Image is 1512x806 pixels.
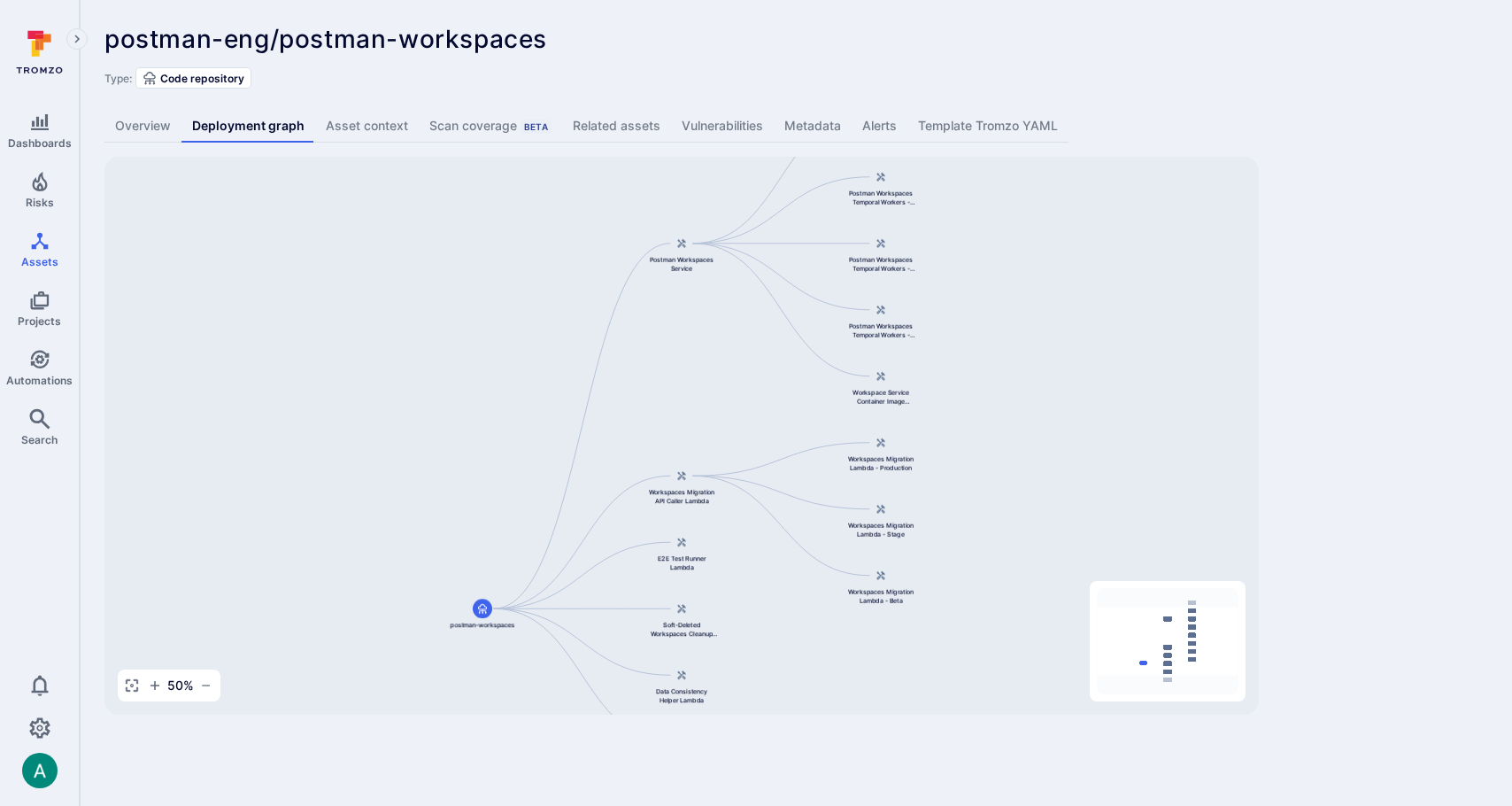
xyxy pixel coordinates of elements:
span: Workspaces Migration API Caller Lambda [646,487,717,505]
div: Arjan Dehar [22,753,58,788]
div: Scan coverage [429,117,552,135]
span: 50 % [167,677,194,694]
a: Alerts [852,110,907,143]
span: Projects [18,314,61,328]
span: Dashboards [8,136,72,150]
span: Assets [21,255,58,268]
span: postman-eng/postman-workspaces [104,24,547,54]
a: Template Tromzo YAML [907,110,1068,143]
button: Expand navigation menu [66,28,88,50]
span: Postman Workspaces Temporal Workers - Stage [845,189,916,206]
span: postman-workspaces [451,620,515,629]
a: Asset context [315,110,419,143]
span: Workspaces Migration Lambda - Beta [845,587,916,605]
span: Risks [26,196,54,209]
span: Search [21,433,58,446]
a: Overview [104,110,181,143]
a: Deployment graph [181,110,315,143]
span: Workspaces Migration Lambda - Stage [845,521,916,539]
span: Postman Workspaces Service [646,255,717,273]
span: E2E Test Runner Lambda [646,554,717,571]
span: Postman Workspaces Temporal Workers - Preview [845,322,916,339]
div: Asset tabs [104,110,1487,143]
i: Expand navigation menu [71,32,83,47]
span: Type: [104,72,132,85]
span: Soft-Deleted Workspaces Cleanup Lambda [646,620,717,638]
span: Workspaces Migration Lambda - Production [845,454,916,472]
div: Beta [521,120,552,134]
span: Data Consistency Helper Lambda [646,686,717,704]
span: Postman Workspaces Temporal Workers - Beta [845,255,916,273]
span: Code repository [160,72,244,85]
a: Vulnerabilities [671,110,774,143]
span: Automations [6,374,73,387]
a: Related assets [562,110,671,143]
img: ACg8ocLSa5mPYBaXNx3eFu_EmspyJX0laNWN7cXOFirfQ7srZveEpg=s96-c [22,753,58,788]
span: Workspace Service Container Image Repository [845,388,916,406]
a: Metadata [774,110,852,143]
